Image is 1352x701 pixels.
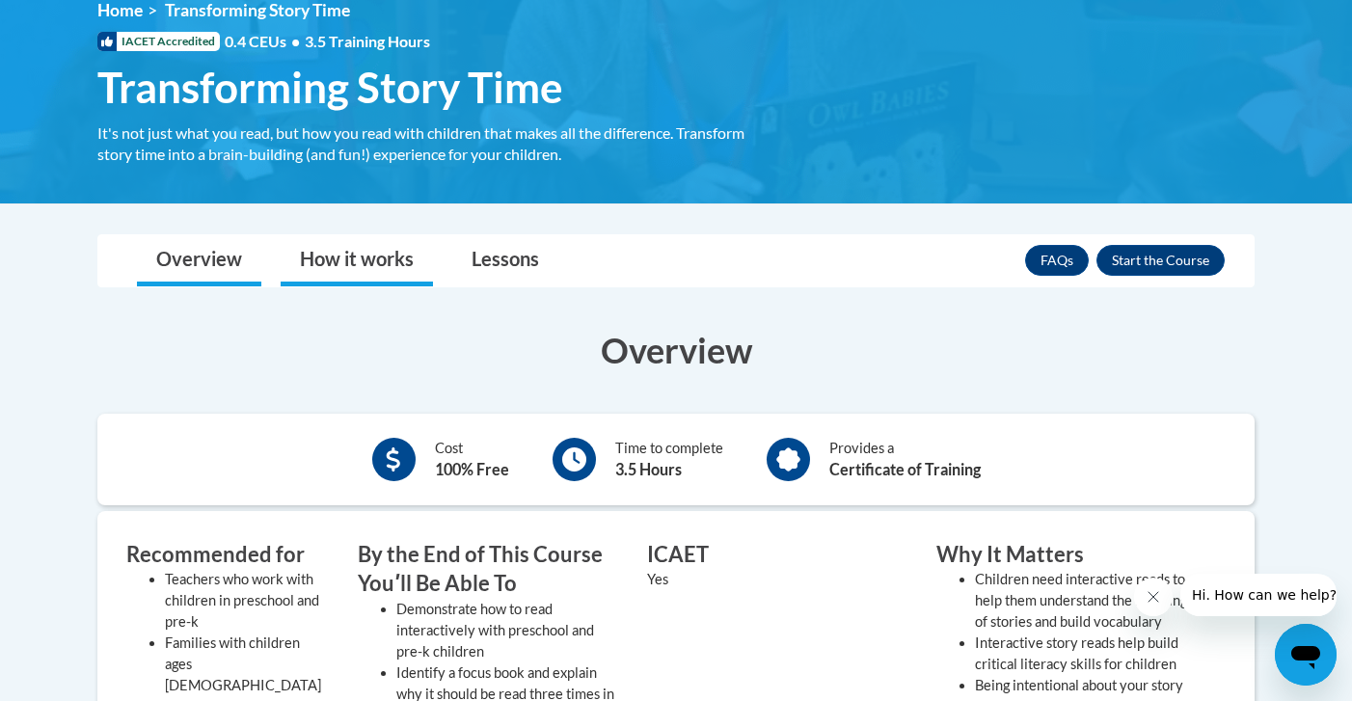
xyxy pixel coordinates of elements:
li: Demonstrate how to read interactively with preschool and pre-k children [396,599,618,662]
button: Enroll [1096,245,1225,276]
iframe: Message from company [1180,574,1337,616]
h3: Recommended for [126,540,329,570]
h3: By the End of This Course Youʹll Be Able To [358,540,618,600]
span: 3.5 Training Hours [305,32,430,50]
b: 100% Free [435,460,509,478]
li: Families with children ages [DEMOGRAPHIC_DATA] [165,633,329,696]
li: Children need interactive reads to help them understand the meaning of stories and build vocabulary [975,569,1197,633]
iframe: Button to launch messaging window [1275,624,1337,686]
a: FAQs [1025,245,1089,276]
h3: ICAET [647,540,907,570]
b: Certificate of Training [829,460,981,478]
div: It's not just what you read, but how you read with children that makes all the difference. Transf... [97,122,763,165]
h3: Why It Matters [936,540,1197,570]
li: Interactive story reads help build critical literacy skills for children [975,633,1197,675]
div: Time to complete [615,438,723,481]
b: 3.5 Hours [615,460,682,478]
span: 0.4 CEUs [225,31,430,52]
div: Cost [435,438,509,481]
iframe: Close message [1134,578,1173,616]
h3: Overview [97,326,1255,374]
a: How it works [281,235,433,286]
span: Transforming Story Time [97,62,563,113]
a: Overview [137,235,261,286]
a: Lessons [452,235,558,286]
span: IACET Accredited [97,32,220,51]
value: Yes [647,571,668,587]
span: • [291,32,300,50]
li: Teachers who work with children in preschool and pre-k [165,569,329,633]
div: Provides a [829,438,981,481]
